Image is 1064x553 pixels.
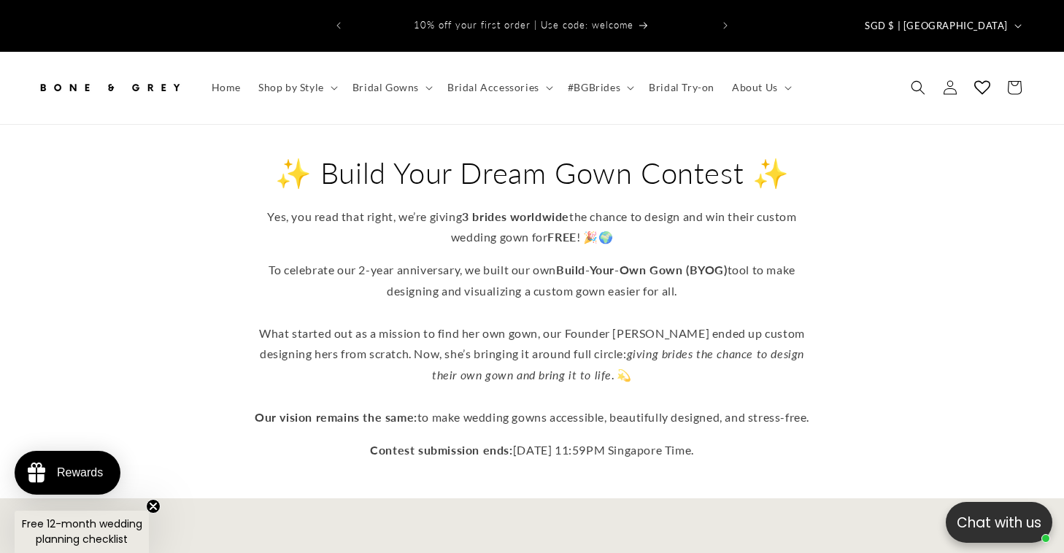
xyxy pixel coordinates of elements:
[22,517,142,546] span: Free 12-month wedding planning checklist
[723,72,798,103] summary: About Us
[344,72,439,103] summary: Bridal Gowns
[212,81,241,94] span: Home
[255,410,417,424] strong: Our vision remains the same:
[370,443,512,457] strong: Contest submission ends:
[203,72,250,103] a: Home
[352,81,419,94] span: Bridal Gowns
[856,12,1028,39] button: SGD $ | [GEOGRAPHIC_DATA]
[247,154,817,192] h2: ✨ Build Your Dream Gown Contest ✨
[640,72,723,103] a: Bridal Try-on
[732,81,778,94] span: About Us
[568,81,620,94] span: #BGBrides
[247,206,817,249] p: Yes, you read that right, we’re giving the chance to design and win their custom wedding gown for...
[559,72,640,103] summary: #BGBrides
[865,19,1008,34] span: SGD $ | [GEOGRAPHIC_DATA]
[510,209,569,223] strong: worldwide
[414,19,633,31] span: 10% off your first order | Use code: welcome
[36,71,182,104] img: Bone and Grey Bridal
[258,81,324,94] span: Shop by Style
[649,81,714,94] span: Bridal Try-on
[247,440,817,461] p: [DATE] 11:59PM Singapore Time.
[946,502,1052,543] button: Open chatbox
[323,12,355,39] button: Previous announcement
[709,12,741,39] button: Next announcement
[547,230,576,244] strong: FREE
[556,263,728,276] strong: Build-Your-Own Gown (BYOG)
[250,72,344,103] summary: Shop by Style
[447,81,539,94] span: Bridal Accessories
[146,499,161,514] button: Close teaser
[247,260,817,428] p: To celebrate our 2-year anniversary, we built our own tool to make designing and visualizing a cu...
[57,466,103,479] div: Rewards
[902,71,934,104] summary: Search
[439,72,559,103] summary: Bridal Accessories
[15,511,149,553] div: Free 12-month wedding planning checklistClose teaser
[31,66,188,109] a: Bone and Grey Bridal
[462,209,507,223] strong: 3 brides
[946,512,1052,533] p: Chat with us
